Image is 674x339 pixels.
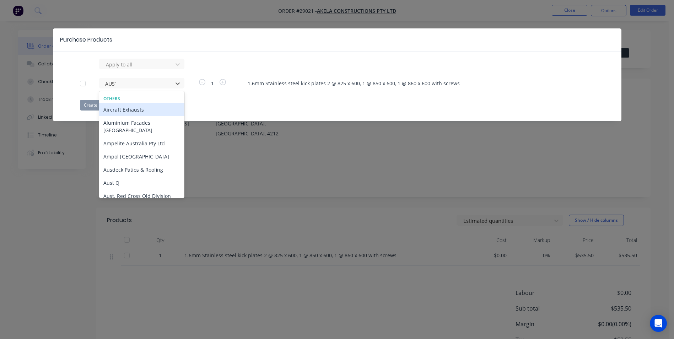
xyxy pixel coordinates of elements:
[80,100,126,111] button: Create purchase(s)
[99,116,184,137] div: Aluminium Facades [GEOGRAPHIC_DATA]
[99,176,184,189] div: Aust Q
[99,163,184,176] div: Ausdeck Patios & Roofing
[99,150,184,163] div: Ampol [GEOGRAPHIC_DATA]
[99,189,184,203] div: Aust. Red Cross Qld Division
[60,36,112,44] div: Purchase Products
[207,80,218,87] span: 1
[650,315,667,332] div: Open Intercom Messenger
[99,103,184,116] div: Aircraft Exhausts
[99,137,184,150] div: Ampelite Australia Pty Ltd
[99,96,184,102] div: Others
[248,80,594,87] span: 1.6mm Stainless steel kick plates 2 @ 825 x 600, 1 @ 850 x 600, 1 @ 860 x 600 with screws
